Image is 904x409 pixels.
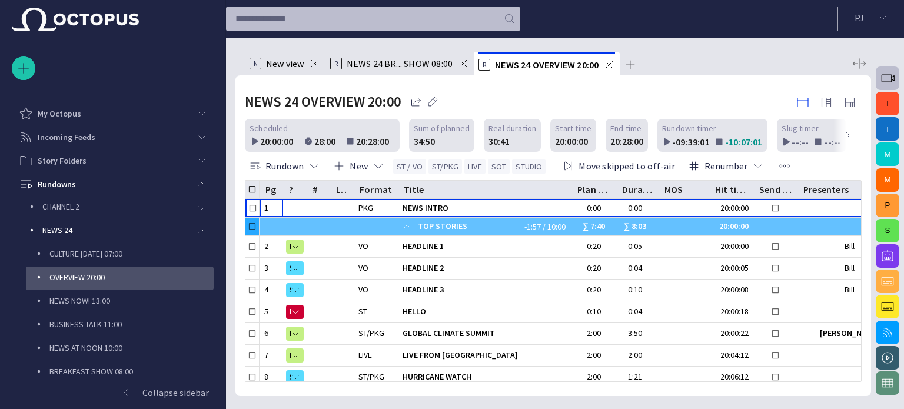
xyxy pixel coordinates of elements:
[403,306,567,317] span: HELLO
[715,184,748,195] div: Hit time
[403,199,567,217] div: NEWS INTRO
[555,122,591,134] span: Start time
[577,184,611,195] div: Plan dur
[714,218,749,235] div: 20:00:00
[512,159,546,174] button: STUDIO
[414,122,470,134] span: Sum of planned
[610,134,643,148] div: 20:28:00
[628,262,647,274] div: 0:04
[628,241,647,252] div: 0:05
[358,306,367,317] div: ST
[403,280,567,301] div: HEADLINE 3
[286,301,304,322] button: N
[464,159,486,174] button: LIVE
[49,342,214,354] p: NEWS AT NOON 10:00
[628,371,647,383] div: 1:21
[403,262,567,274] span: HEADLINE 2
[403,367,567,388] div: HURRICANE WATCH
[488,159,510,174] button: SOT
[523,221,567,232] span: -1:57 / 10:00
[26,314,214,337] div: BUSINESS TALK 11:00
[313,184,318,195] div: #
[264,241,278,252] div: 2
[38,178,76,190] p: Rundowns
[555,134,588,148] div: 20:00:00
[142,385,209,400] p: Collapse sidebar
[610,122,642,134] span: End time
[286,258,304,279] button: S
[356,134,395,148] div: 20:28:00
[264,284,278,295] div: 4
[264,350,278,361] div: 7
[403,350,567,361] span: LIVE FROM [GEOGRAPHIC_DATA]
[290,262,291,274] span: S
[714,284,749,295] div: 20:00:08
[576,350,611,361] div: 2:00
[266,58,304,69] span: New view
[428,159,462,174] button: ST/PKG
[49,318,214,330] p: BUSINESS TALK 11:00
[358,241,368,252] div: VO
[662,122,716,134] span: Rundown timer
[628,350,647,361] div: 2:00
[290,284,291,296] span: S
[759,184,792,195] div: Send to LiveU
[628,328,647,339] div: 3:50
[245,52,325,75] div: NNew view
[49,271,214,283] p: OVERVIEW 20:00
[414,134,435,148] div: 34:50
[26,361,214,384] div: BREAKFAST SHOW 08:00
[403,236,567,257] div: HEADLINE 1
[714,241,749,252] div: 20:00:00
[628,284,647,295] div: 0:10
[876,92,899,115] button: f
[250,58,261,69] p: N
[628,306,647,317] div: 0:04
[684,155,769,177] button: Renumber
[576,371,611,383] div: 2:00
[628,202,647,214] div: 0:00
[714,350,749,361] div: 20:04:12
[876,219,899,242] button: S
[264,202,278,214] div: 1
[330,58,342,69] p: R
[558,155,679,177] button: Move skipped to off-air
[42,224,190,236] p: NEWS 24
[265,184,276,195] div: Pg
[576,284,611,295] div: 0:20
[802,241,896,252] div: Bill
[289,184,293,195] div: ?
[418,218,519,235] span: TOP STORIES
[290,241,291,252] span: R
[264,328,278,339] div: 6
[403,371,567,383] span: HURRICANE WATCH
[290,350,291,361] span: R
[358,284,368,295] div: VO
[478,59,490,71] p: R
[403,218,519,235] div: TOP STORIES
[403,284,567,295] span: HEADLINE 3
[404,184,424,195] div: Title
[286,345,304,366] button: R
[290,371,291,383] span: S
[336,184,348,195] div: Lck
[250,122,288,134] span: Scheduled
[714,202,749,214] div: 20:00:00
[624,218,651,235] div: ∑ 8:03
[855,11,864,25] p: P J
[576,202,611,214] div: 0:00
[26,337,214,361] div: NEWS AT NOON 10:00
[12,8,139,31] img: Octopus News Room
[325,52,474,75] div: RNEWS 24 BR... SHOW 08:00
[576,218,611,235] div: ∑ 7:40
[802,262,896,274] div: Bill
[314,134,341,148] div: 28:00
[329,155,388,177] button: New
[245,155,324,177] button: Rundown
[802,284,896,295] div: Bill
[876,168,899,192] button: M
[358,328,384,339] div: ST/PKG
[38,108,81,119] p: My Octopus
[488,134,510,148] div: 30:41
[845,7,897,28] button: PJ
